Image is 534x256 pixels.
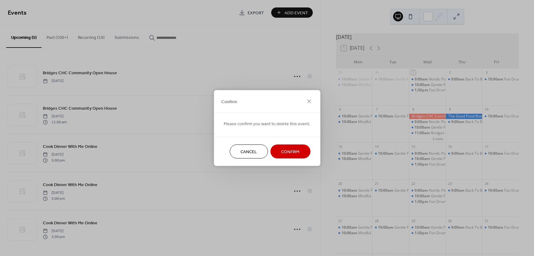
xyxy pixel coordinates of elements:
[270,144,310,158] button: Confirm
[224,121,310,127] span: Please confirm you want to delete this event.
[230,144,268,158] button: Cancel
[221,98,237,105] span: Confirm
[240,149,257,155] span: Cancel
[281,149,299,155] span: Confirm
